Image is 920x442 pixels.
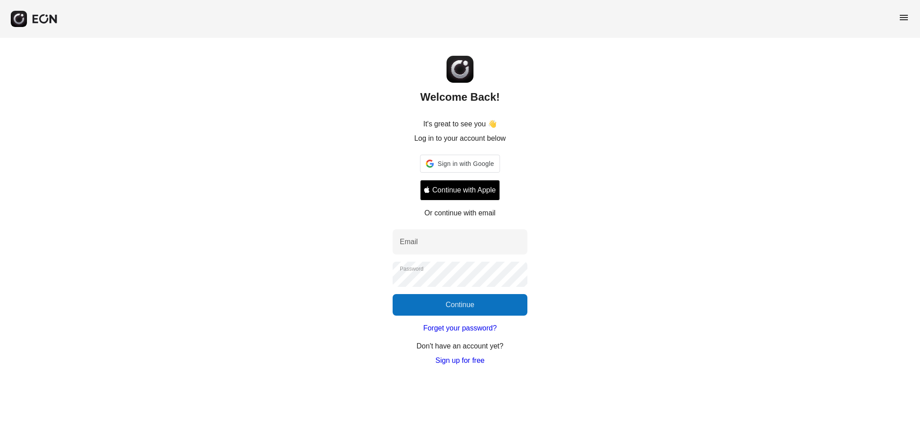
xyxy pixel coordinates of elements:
button: Signin with apple ID [420,180,500,201]
span: menu [898,12,909,23]
h2: Welcome Back! [420,90,500,104]
div: Sign in with Google [420,155,500,173]
label: Password [400,265,424,272]
p: Don't have an account yet? [416,341,503,352]
p: Or continue with email [425,208,495,219]
button: Continue [393,294,527,316]
a: Sign up for free [435,355,484,366]
p: It's great to see you 👋 [423,119,497,129]
span: Sign in with Google [438,158,494,169]
p: Log in to your account below [414,133,506,144]
a: Forget your password? [423,323,497,334]
label: Email [400,237,418,247]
